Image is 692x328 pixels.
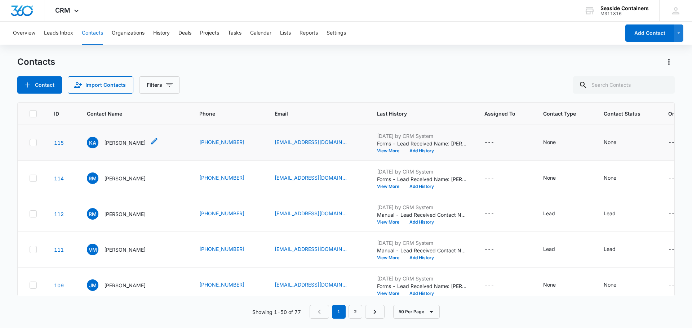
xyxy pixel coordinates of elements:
div: Contact Type - Lead - Select to Edit Field [543,210,568,218]
p: Forms - Lead Received Name: [PERSON_NAME] Email: [EMAIL_ADDRESS][DOMAIN_NAME] Phone: [PHONE_NUMBE... [377,175,467,183]
div: account name [600,5,649,11]
button: Settings [327,22,346,45]
a: [EMAIL_ADDRESS][DOMAIN_NAME] [275,174,347,181]
div: --- [484,138,494,147]
h1: Contacts [17,57,55,67]
button: Filters [139,76,180,94]
div: --- [668,245,678,254]
a: [PHONE_NUMBER] [199,245,244,253]
div: Phone - (832) 305-3265 - Select to Edit Field [199,138,257,147]
span: VM [87,244,98,255]
div: Email - Vickym298@gmail.com - Select to Edit Field [275,245,360,254]
div: --- [668,210,678,218]
p: [DATE] by CRM System [377,203,467,211]
div: Contact Type - None - Select to Edit Field [543,138,569,147]
div: Lead [543,210,555,217]
div: Assigned To - - Select to Edit Field [484,245,507,254]
a: [PHONE_NUMBER] [199,210,244,217]
p: Forms - Lead Received Name: [PERSON_NAME] Email: [EMAIL_ADDRESS][DOMAIN_NAME] Phone: [PHONE_NUMBE... [377,140,467,147]
span: RM [87,208,98,220]
em: 1 [332,305,346,319]
div: Contact Status - Lead - Select to Edit Field [604,210,629,218]
div: None [604,138,616,146]
p: Manual - Lead Received Contact Name: [PERSON_NAME] Phone: [PHONE_NUMBER] Email: [EMAIL_ADDRESS][D... [377,247,467,254]
p: Showing 1-50 of 77 [252,308,301,316]
p: [DATE] by CRM System [377,168,467,175]
span: Contact Name [87,110,172,117]
button: Import Contacts [68,76,133,94]
button: View More [377,291,404,296]
div: Phone - (214) 232-1187 - Select to Edit Field [199,174,257,183]
button: Lists [280,22,291,45]
a: [EMAIL_ADDRESS][DOMAIN_NAME] [275,281,347,288]
a: [EMAIL_ADDRESS][DOMAIN_NAME] [275,245,347,253]
span: Contact Status [604,110,640,117]
div: Organization - - Select to Edit Field [668,281,691,289]
span: Assigned To [484,110,515,117]
p: [PERSON_NAME] [104,175,146,182]
p: [PERSON_NAME] [104,282,146,289]
button: Add History [404,291,439,296]
p: [PERSON_NAME] [104,246,146,253]
p: [PERSON_NAME] [104,139,146,147]
a: Navigate to contact details page for Vicky Monjarrez [54,247,64,253]
a: [EMAIL_ADDRESS][DOMAIN_NAME] [275,138,347,146]
div: Phone - (361) 230-9283 - Select to Edit Field [199,281,257,289]
a: [PHONE_NUMBER] [199,138,244,146]
button: Leads Inbox [44,22,73,45]
div: Phone - +1 (214) 232-1187 - Select to Edit Field [199,210,257,218]
div: --- [484,210,494,218]
button: 50 Per Page [393,305,440,319]
div: Lead [604,245,616,253]
div: None [543,281,556,288]
div: None [543,138,556,146]
div: Lead [604,210,616,217]
button: Deals [178,22,191,45]
div: Phone - +1 (940) 594-6052 - Select to Edit Field [199,245,257,254]
div: Assigned To - - Select to Edit Field [484,210,507,218]
span: Last History [377,110,457,117]
div: Assigned To - - Select to Edit Field [484,174,507,183]
div: Email - joniann_mcelroy@yahoo.com - Select to Edit Field [275,281,360,289]
div: Email - rmmorones@sbcglobal.net - Select to Edit Field [275,174,360,183]
a: Navigate to contact details page for Kweli Armstrong [54,140,64,146]
span: Phone [199,110,247,117]
div: Email - KArmstrong@trugridpower.com - Select to Edit Field [275,138,360,147]
p: [DATE] by CRM System [377,275,467,282]
div: Contact Status - None - Select to Edit Field [604,138,629,147]
div: Contact Name - Kweli Armstrong - Select to Edit Field [87,137,159,148]
div: None [604,281,616,288]
a: [PHONE_NUMBER] [199,174,244,181]
button: Add History [404,184,439,189]
a: Navigate to contact details page for Robert Morones [54,211,64,217]
button: Reports [300,22,318,45]
div: Organization - - Select to Edit Field [668,210,691,218]
span: JM [87,279,98,291]
button: Tasks [228,22,241,45]
div: Organization - - Select to Edit Field [668,174,691,183]
span: Email [275,110,349,117]
button: View More [377,220,404,224]
div: --- [668,281,678,289]
button: View More [377,256,404,260]
p: [DATE] by CRM System [377,132,467,140]
div: Lead [543,245,555,253]
button: Calendar [250,22,271,45]
span: ID [54,110,59,117]
div: account id [600,11,649,16]
button: Add History [404,256,439,260]
button: Projects [200,22,219,45]
p: [DATE] by CRM System [377,239,467,247]
div: Assigned To - - Select to Edit Field [484,138,507,147]
button: History [153,22,170,45]
button: View More [377,149,404,153]
div: --- [484,174,494,183]
button: Actions [663,56,675,68]
button: Overview [13,22,35,45]
button: Contacts [82,22,103,45]
a: [EMAIL_ADDRESS][DOMAIN_NAME] [275,210,347,217]
div: Contact Name - Vicky Monjarrez - Select to Edit Field [87,244,159,255]
div: Contact Type - Lead - Select to Edit Field [543,245,568,254]
a: Page 2 [349,305,362,319]
nav: Pagination [310,305,385,319]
